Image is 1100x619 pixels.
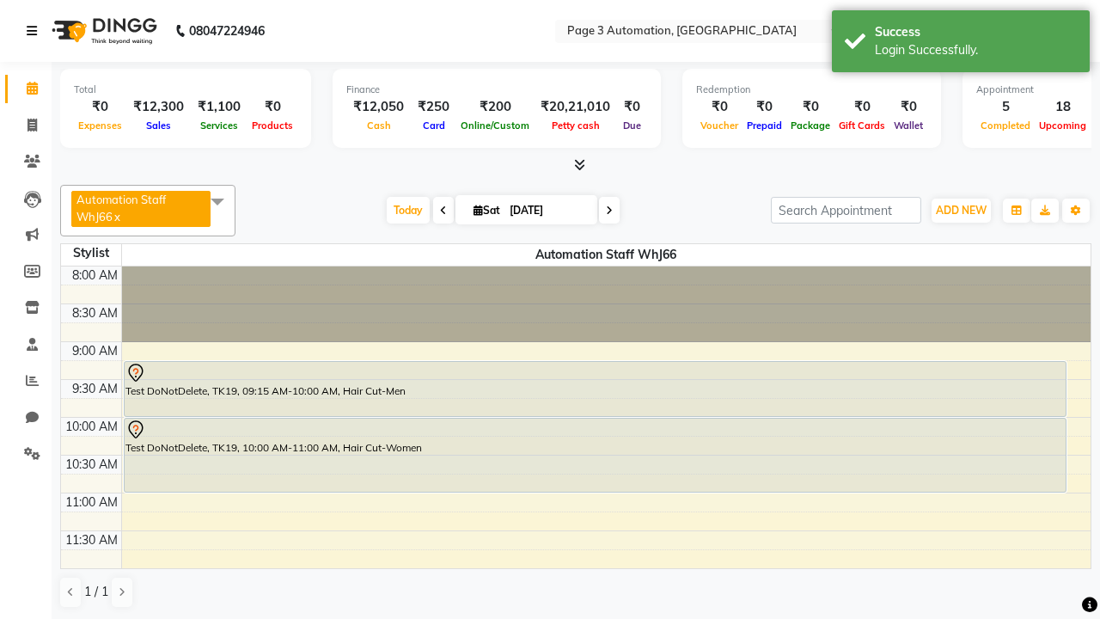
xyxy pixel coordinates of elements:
[126,97,191,117] div: ₹12,300
[834,97,889,117] div: ₹0
[76,193,166,224] span: Automation Staff WhJ66
[696,97,742,117] div: ₹0
[346,97,411,117] div: ₹12,050
[419,120,449,132] span: Card
[363,120,395,132] span: Cash
[69,267,121,285] div: 8:00 AM
[834,120,889,132] span: Gift Cards
[889,120,927,132] span: Wallet
[696,120,742,132] span: Voucher
[69,380,121,398] div: 9:30 AM
[61,244,121,262] div: Stylist
[189,7,265,55] b: 08047224946
[534,97,617,117] div: ₹20,21,010
[69,304,121,322] div: 8:30 AM
[456,97,534,117] div: ₹200
[469,204,504,217] span: Sat
[69,342,121,360] div: 9:00 AM
[387,197,430,224] span: Today
[346,83,647,97] div: Finance
[122,244,1091,266] span: Automation Staff WhJ66
[62,418,121,436] div: 10:00 AM
[786,120,834,132] span: Package
[771,197,921,224] input: Search Appointment
[696,83,927,97] div: Redemption
[456,120,534,132] span: Online/Custom
[742,120,786,132] span: Prepaid
[742,97,786,117] div: ₹0
[44,7,162,55] img: logo
[62,456,121,474] div: 10:30 AM
[547,120,604,132] span: Petty cash
[1035,120,1091,132] span: Upcoming
[142,120,175,132] span: Sales
[62,531,121,549] div: 11:30 AM
[936,204,987,217] span: ADD NEW
[786,97,834,117] div: ₹0
[619,120,645,132] span: Due
[875,23,1077,41] div: Success
[976,97,1035,117] div: 5
[976,120,1035,132] span: Completed
[1035,97,1091,117] div: 18
[74,120,126,132] span: Expenses
[247,97,297,117] div: ₹0
[74,83,297,97] div: Total
[411,97,456,117] div: ₹250
[84,583,108,601] span: 1 / 1
[74,97,126,117] div: ₹0
[196,120,242,132] span: Services
[504,198,590,224] input: 2025-10-04
[191,97,247,117] div: ₹1,100
[125,362,1066,416] div: Test DoNotDelete, TK19, 09:15 AM-10:00 AM, Hair Cut-Men
[617,97,647,117] div: ₹0
[125,419,1066,492] div: Test DoNotDelete, TK19, 10:00 AM-11:00 AM, Hair Cut-Women
[875,41,1077,59] div: Login Successfully.
[113,210,120,224] a: x
[247,120,297,132] span: Products
[932,199,991,223] button: ADD NEW
[889,97,927,117] div: ₹0
[62,493,121,512] div: 11:00 AM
